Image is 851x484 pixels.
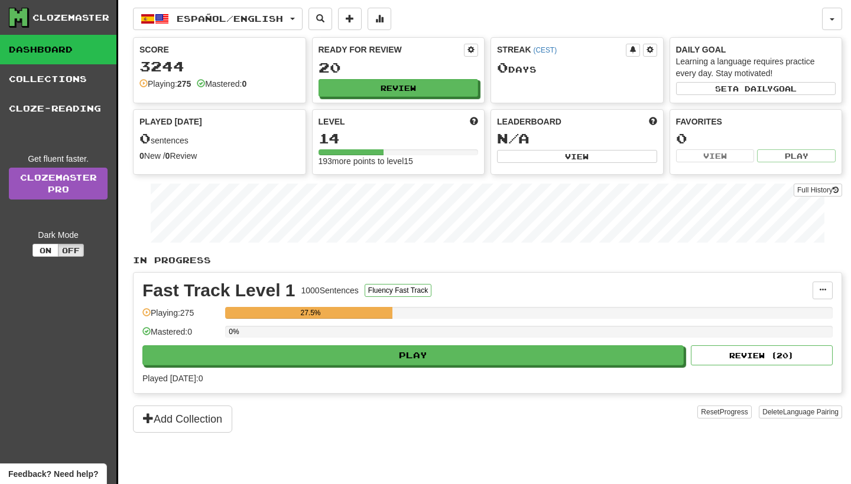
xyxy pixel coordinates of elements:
div: Favorites [676,116,836,127]
button: Search sentences [308,8,332,30]
button: On [33,244,59,257]
span: Played [DATE]: 0 [142,374,203,383]
button: Add Collection [133,405,232,433]
div: Score [139,44,300,55]
button: Seta dailygoal [676,82,836,95]
span: Score more points to level up [470,116,478,127]
button: Full History [794,184,842,197]
div: Dark Mode [9,229,108,241]
p: In Progress [133,254,842,266]
div: Day s [497,60,657,76]
a: ClozemasterPro [9,168,108,200]
div: Playing: 275 [142,307,219,326]
span: N/A [497,130,530,146]
div: sentences [139,131,300,146]
div: 193 more points to level 15 [319,155,479,167]
button: Fluency Fast Track [365,284,431,297]
button: Español/English [133,8,303,30]
div: Fast Track Level 1 [142,282,295,299]
div: 1000 Sentences [301,284,359,296]
div: Playing: [139,78,191,90]
a: (CEST) [533,46,557,54]
div: Get fluent faster. [9,153,108,165]
div: Streak [497,44,626,55]
div: 20 [319,60,479,75]
span: 0 [139,130,151,146]
span: Language Pairing [783,408,839,416]
div: 3244 [139,59,300,74]
button: Off [58,244,84,257]
button: View [497,150,657,163]
div: Daily Goal [676,44,836,55]
div: New / Review [139,150,300,162]
strong: 0 [139,151,144,161]
button: More stats [368,8,391,30]
button: Add sentence to collection [338,8,362,30]
strong: 275 [177,79,191,89]
span: a daily [733,84,773,93]
div: 0 [676,131,836,146]
span: Level [319,116,345,127]
div: Ready for Review [319,44,465,55]
div: Mastered: [197,78,246,90]
button: DeleteLanguage Pairing [759,405,842,418]
button: Review (20) [691,345,833,365]
span: 0 [497,59,508,76]
button: Review [319,79,479,97]
div: Clozemaster [33,12,109,24]
button: Play [142,345,684,365]
button: ResetProgress [697,405,751,418]
div: Mastered: 0 [142,326,219,345]
strong: 0 [242,79,246,89]
div: 27.5% [229,307,392,319]
span: Played [DATE] [139,116,202,127]
span: Progress [720,408,748,416]
strong: 0 [165,151,170,161]
button: Play [757,149,836,162]
span: Español / English [177,14,283,24]
span: Leaderboard [497,116,561,127]
span: This week in points, UTC [649,116,657,127]
span: Open feedback widget [8,468,98,480]
div: Learning a language requires practice every day. Stay motivated! [676,55,836,79]
div: 14 [319,131,479,146]
button: View [676,149,755,162]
